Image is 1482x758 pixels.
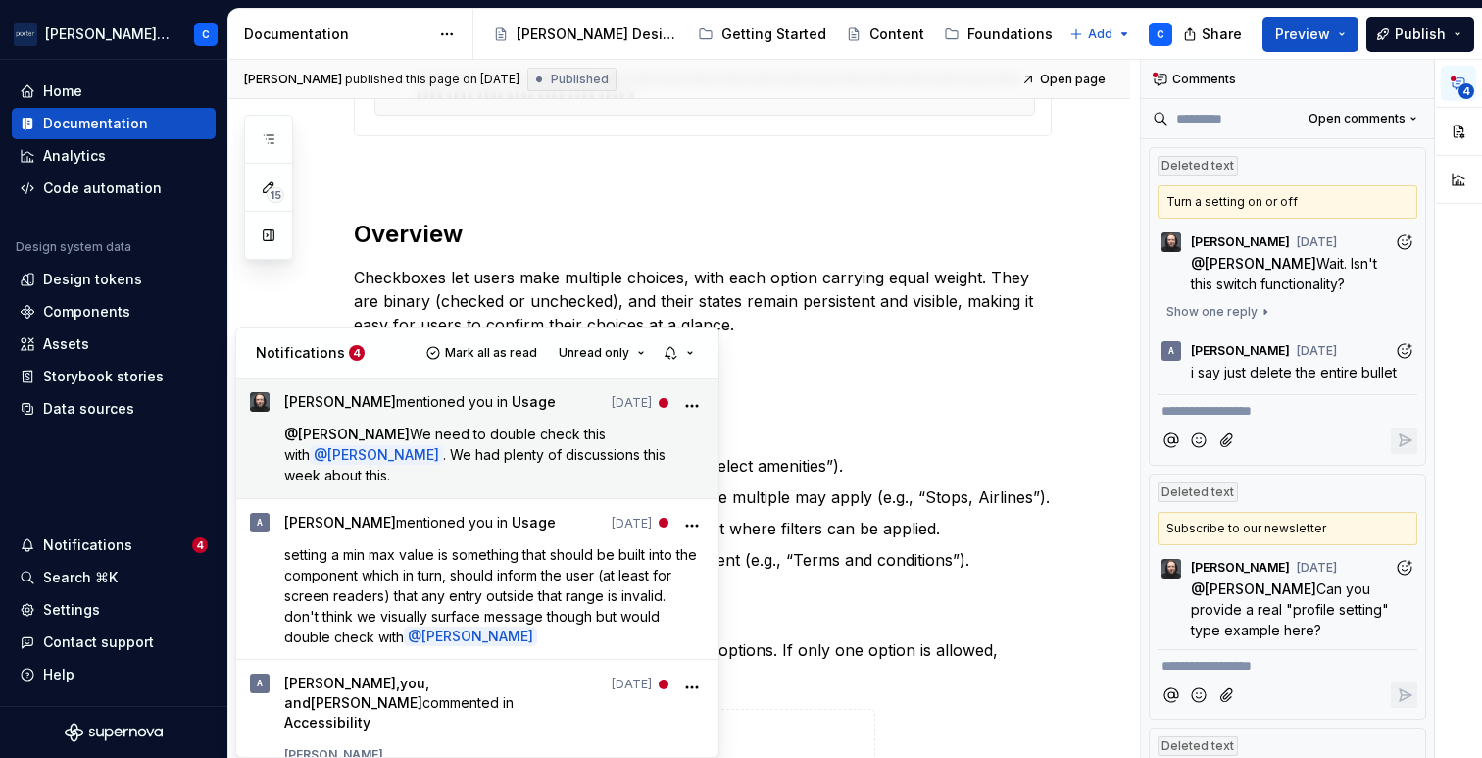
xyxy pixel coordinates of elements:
time: 9/26/2025, 10:15 AM [612,393,652,413]
span: setting a min max value is something that should be built into the component which in turn, shoul... [284,546,701,645]
span: @ [310,445,443,465]
span: Usage [512,514,556,531]
span: mentioned you in [284,392,556,419]
span: you [400,675,425,691]
div: A [257,674,263,693]
span: [PERSON_NAME] [284,675,396,691]
button: More [678,513,705,539]
span: [PERSON_NAME] [311,694,422,711]
span: We need to double check this with [284,426,610,463]
div: A [257,513,263,532]
span: [PERSON_NAME] [284,514,396,531]
span: 4 [349,345,365,361]
span: @ [404,627,537,646]
button: Mark all as read [420,339,546,367]
span: Usage [512,393,556,410]
span: [PERSON_NAME] [284,393,396,410]
span: @ [284,426,410,442]
button: Unread only [550,339,654,367]
span: [PERSON_NAME] [421,629,533,645]
span: [PERSON_NAME] [327,446,439,463]
button: More [678,392,705,419]
img: Teunis Vorsteveld [250,392,270,412]
span: commented in [284,674,602,733]
button: More [678,674,705,700]
span: Unread only [559,345,629,361]
span: . We had plenty of discussions this week about this. [284,446,669,483]
span: mentioned you in [284,513,556,539]
span: Accessibility [284,714,370,731]
time: 9/23/2025, 4:33 PM [612,514,652,533]
span: [PERSON_NAME] [298,426,410,442]
span: Mark all as read [445,345,537,361]
p: Notifications [256,343,345,363]
time: 9/22/2025, 12:43 PM [612,675,652,694]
